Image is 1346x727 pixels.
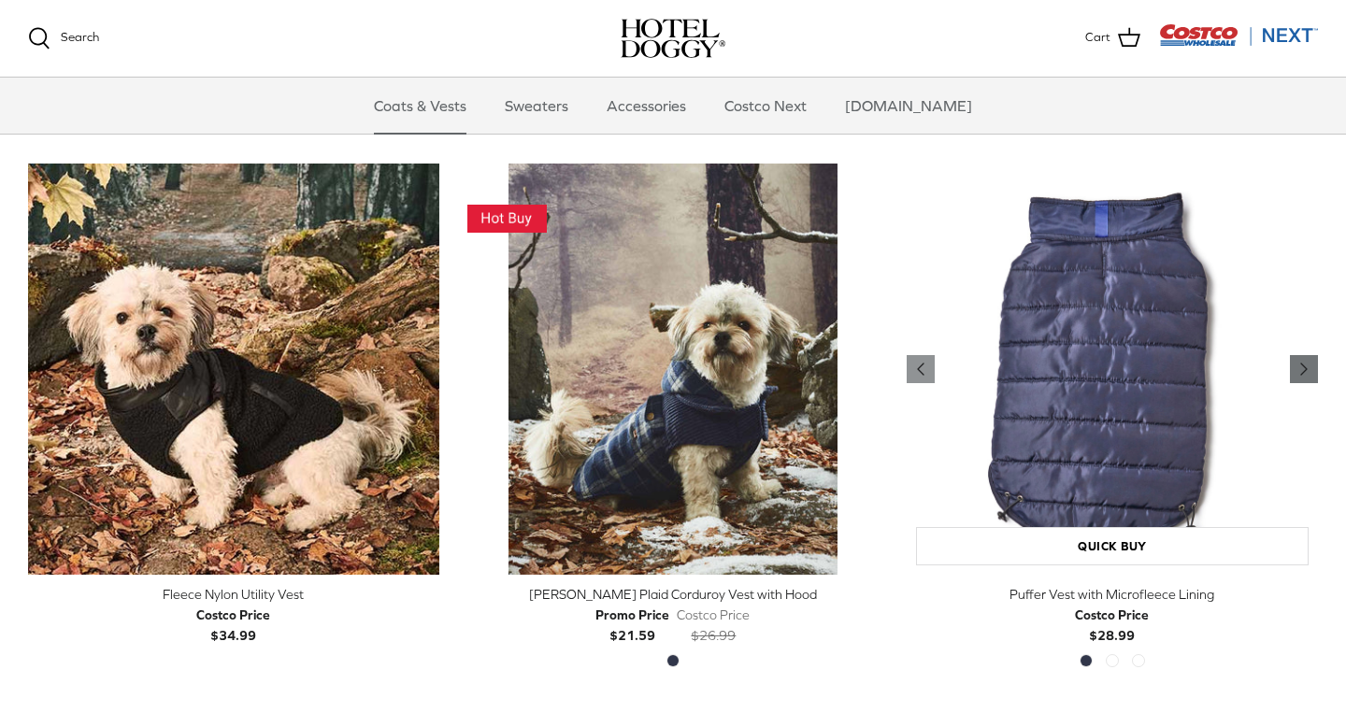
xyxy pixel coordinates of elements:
a: Visit Costco Next [1159,36,1318,50]
a: Search [28,27,99,50]
a: hoteldoggy.com hoteldoggycom [621,19,725,58]
div: Costco Price [1075,605,1149,625]
a: Fleece Nylon Utility Vest [28,164,439,575]
a: Coats & Vests [357,78,483,134]
a: [PERSON_NAME] Plaid Corduroy Vest with Hood Promo Price$21.59 Costco Price$26.99 [467,584,879,647]
a: Previous [907,355,935,383]
a: Quick buy [916,527,1309,565]
a: Accessories [590,78,703,134]
div: Puffer Vest with Microfleece Lining [907,584,1318,605]
a: Cart [1085,26,1140,50]
a: Costco Next [708,78,823,134]
div: Fleece Nylon Utility Vest [28,584,439,605]
img: Costco Next [1159,23,1318,47]
span: Search [61,30,99,44]
img: This Item Is A Hot Buy! Get it While the Deal is Good! [467,205,547,234]
s: $26.99 [691,628,736,643]
div: [PERSON_NAME] Plaid Corduroy Vest with Hood [467,584,879,605]
a: Puffer Vest with Microfleece Lining Costco Price$28.99 [907,584,1318,647]
div: Promo Price [595,605,669,625]
a: [DOMAIN_NAME] [828,78,989,134]
b: $34.99 [196,605,270,643]
a: Puffer Vest with Microfleece Lining [907,164,1318,575]
img: hoteldoggycom [621,19,725,58]
a: Fleece Nylon Utility Vest Costco Price$34.99 [28,584,439,647]
div: Costco Price [677,605,750,625]
div: Costco Price [196,605,270,625]
b: $28.99 [1075,605,1149,643]
a: Melton Plaid Corduroy Vest with Hood [467,164,879,575]
a: Sweaters [488,78,585,134]
a: Previous [1290,355,1318,383]
b: $21.59 [595,605,669,643]
span: Cart [1085,28,1110,48]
